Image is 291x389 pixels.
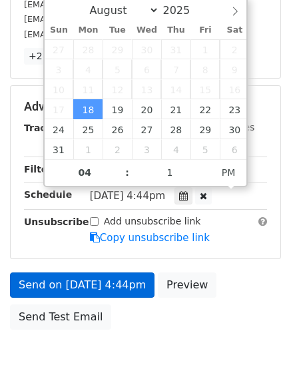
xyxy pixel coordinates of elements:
[132,39,161,59] span: July 30, 2025
[103,26,132,35] span: Tue
[220,59,249,79] span: August 9, 2025
[161,26,190,35] span: Thu
[24,123,69,133] strong: Tracking
[45,99,74,119] span: August 17, 2025
[24,216,89,227] strong: Unsubscribe
[90,232,210,244] a: Copy unsubscribe link
[103,99,132,119] span: August 19, 2025
[220,139,249,159] span: September 6, 2025
[45,26,74,35] span: Sun
[45,119,74,139] span: August 24, 2025
[161,59,190,79] span: August 7, 2025
[161,79,190,99] span: August 14, 2025
[104,214,201,228] label: Add unsubscribe link
[190,59,220,79] span: August 8, 2025
[132,59,161,79] span: August 6, 2025
[161,139,190,159] span: September 4, 2025
[73,79,103,99] span: August 11, 2025
[73,119,103,139] span: August 25, 2025
[24,14,172,24] small: [EMAIL_ADDRESS][DOMAIN_NAME]
[103,39,132,59] span: July 29, 2025
[190,119,220,139] span: August 29, 2025
[159,4,207,17] input: Year
[132,99,161,119] span: August 20, 2025
[224,325,291,389] iframe: Chat Widget
[125,159,129,186] span: :
[220,26,249,35] span: Sat
[103,59,132,79] span: August 5, 2025
[45,159,126,186] input: Hour
[210,159,247,186] span: Click to toggle
[129,159,210,186] input: Minute
[10,304,111,330] a: Send Test Email
[103,139,132,159] span: September 2, 2025
[132,26,161,35] span: Wed
[10,272,154,298] a: Send on [DATE] 4:44pm
[161,119,190,139] span: August 28, 2025
[161,39,190,59] span: July 31, 2025
[24,48,80,65] a: +27 more
[190,79,220,99] span: August 15, 2025
[73,26,103,35] span: Mon
[132,139,161,159] span: September 3, 2025
[73,39,103,59] span: July 28, 2025
[24,99,267,114] h5: Advanced
[90,190,165,202] span: [DATE] 4:44pm
[220,99,249,119] span: August 23, 2025
[73,99,103,119] span: August 18, 2025
[73,139,103,159] span: September 1, 2025
[161,99,190,119] span: August 21, 2025
[220,119,249,139] span: August 30, 2025
[190,139,220,159] span: September 5, 2025
[158,272,216,298] a: Preview
[132,119,161,139] span: August 27, 2025
[190,26,220,35] span: Fri
[45,39,74,59] span: July 27, 2025
[220,39,249,59] span: August 2, 2025
[45,79,74,99] span: August 10, 2025
[190,99,220,119] span: August 22, 2025
[103,119,132,139] span: August 26, 2025
[190,39,220,59] span: August 1, 2025
[24,189,72,200] strong: Schedule
[73,59,103,79] span: August 4, 2025
[45,59,74,79] span: August 3, 2025
[103,79,132,99] span: August 12, 2025
[24,164,58,175] strong: Filters
[24,29,172,39] small: [EMAIL_ADDRESS][DOMAIN_NAME]
[220,79,249,99] span: August 16, 2025
[45,139,74,159] span: August 31, 2025
[132,79,161,99] span: August 13, 2025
